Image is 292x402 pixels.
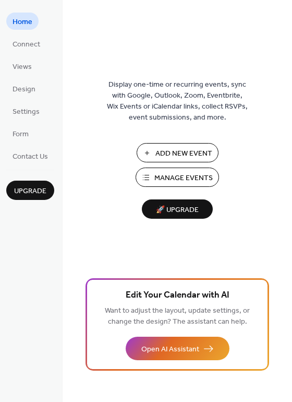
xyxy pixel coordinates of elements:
[6,13,39,30] a: Home
[13,62,32,73] span: Views
[13,129,29,140] span: Form
[13,17,32,28] span: Home
[155,148,212,159] span: Add New Event
[105,304,250,329] span: Want to adjust the layout, update settings, or change the design? The assistant can help.
[6,125,35,142] a: Form
[154,173,213,184] span: Manage Events
[14,186,46,197] span: Upgrade
[6,57,38,75] a: Views
[6,80,42,97] a: Design
[142,199,213,219] button: 🚀 Upgrade
[6,147,54,164] a: Contact Us
[137,143,218,162] button: Add New Event
[141,344,199,355] span: Open AI Assistant
[6,35,46,52] a: Connect
[126,337,229,360] button: Open AI Assistant
[136,168,219,187] button: Manage Events
[148,203,206,217] span: 🚀 Upgrade
[13,107,40,117] span: Settings
[107,79,248,123] span: Display one-time or recurring events, sync with Google, Outlook, Zoom, Eventbrite, Wix Events or ...
[6,102,46,120] a: Settings
[126,288,229,303] span: Edit Your Calendar with AI
[6,181,54,200] button: Upgrade
[13,39,40,50] span: Connect
[13,84,35,95] span: Design
[13,151,48,162] span: Contact Us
